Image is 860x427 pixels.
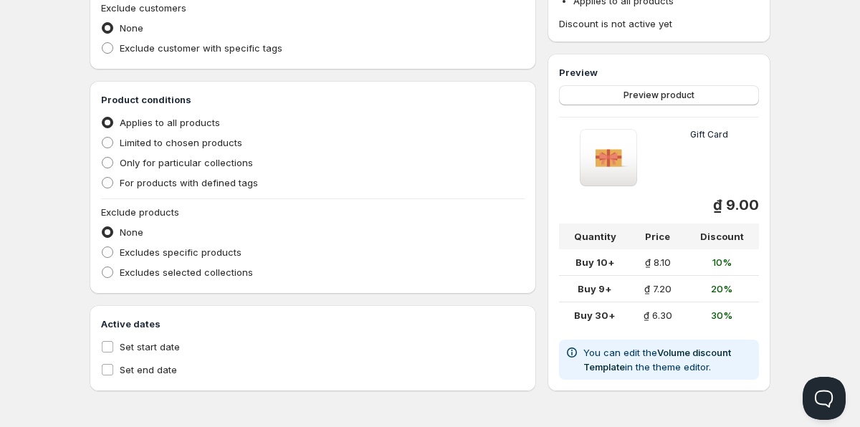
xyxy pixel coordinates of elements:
[631,249,684,276] td: ₫ 8.10
[101,2,186,14] span: Exclude customers
[685,302,759,329] td: 30%
[631,302,684,329] td: ₫ 6.30
[120,117,220,128] span: Applies to all products
[580,129,637,186] img: Gift Card
[690,129,728,186] h5: Gift Card
[559,224,631,249] th: Quantity
[120,226,143,238] span: None
[685,249,759,276] td: 10%
[120,157,253,168] span: Only for particular collections
[583,345,753,374] p: You can edit the in the theme editor.
[120,177,258,188] span: For products with defined tags
[685,276,759,302] td: 20%
[583,347,731,373] a: Volume discount Template
[120,364,177,375] span: Set end date
[120,22,143,34] span: None
[559,276,631,302] td: Buy 9+
[623,90,694,101] span: Preview product
[559,16,759,31] span: Discount is not active yet
[101,317,525,331] h3: Active dates
[803,377,846,420] iframe: Help Scout Beacon - Open
[631,276,684,302] td: ₫ 7.20
[120,137,242,148] span: Limited to chosen products
[685,224,759,249] th: Discount
[559,302,631,329] td: Buy 30+
[120,267,253,278] span: Excludes selected collections
[559,85,759,105] button: Preview product
[120,42,282,54] span: Exclude customer with specific tags
[631,224,684,249] th: Price
[101,206,179,218] span: Exclude products
[120,341,180,352] span: Set start date
[559,65,759,80] h3: Preview
[101,92,525,107] h3: Product conditions
[559,198,759,212] div: ₫ 9.00
[120,246,242,258] span: Excludes specific products
[559,249,631,276] td: Buy 10+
